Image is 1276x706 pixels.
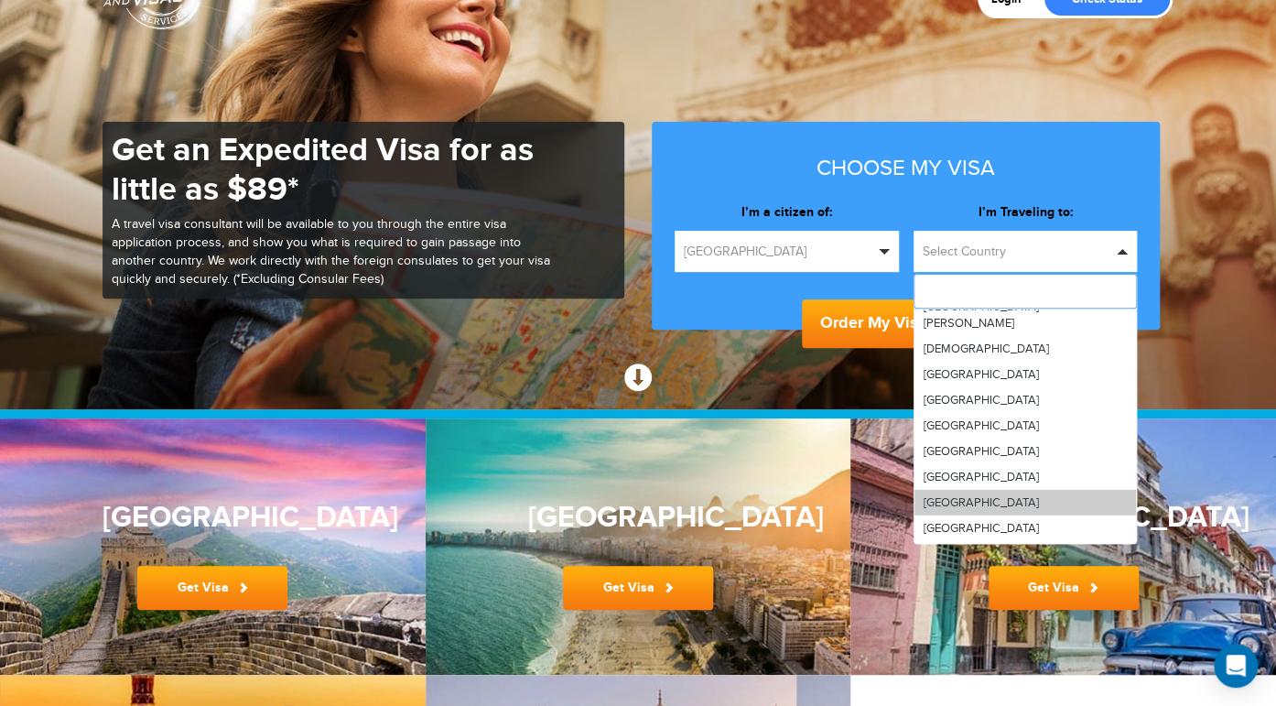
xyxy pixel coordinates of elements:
[684,243,873,261] span: [GEOGRAPHIC_DATA]
[924,521,1039,536] span: [GEOGRAPHIC_DATA]
[112,131,551,210] h1: Get an Expedited Visa for as little as $89*
[924,393,1039,407] span: [GEOGRAPHIC_DATA]
[675,203,899,222] label: I’m a citizen of:
[914,231,1138,272] button: Select Country
[989,566,1139,610] a: Get Visa
[802,299,1011,348] button: Order My Visa Now!
[1214,644,1258,688] div: Open Intercom Messenger
[675,231,899,272] button: [GEOGRAPHIC_DATA]
[914,203,1138,222] label: I’m Traveling to:
[924,367,1039,382] span: [GEOGRAPHIC_DATA]
[675,157,1137,180] h3: Choose my visa
[112,216,551,289] p: A travel visa consultant will be available to you through the entire visa application process, an...
[924,418,1039,433] span: [GEOGRAPHIC_DATA]
[954,502,1173,534] h3: [GEOGRAPHIC_DATA]
[103,502,322,534] h3: [GEOGRAPHIC_DATA]
[924,470,1039,484] span: [GEOGRAPHIC_DATA]
[924,299,1039,331] span: [GEOGRAPHIC_DATA][PERSON_NAME]
[528,502,748,534] h3: [GEOGRAPHIC_DATA]
[924,444,1039,459] span: [GEOGRAPHIC_DATA]
[924,342,1049,356] span: [DEMOGRAPHIC_DATA]
[924,495,1039,510] span: [GEOGRAPHIC_DATA]
[923,243,1112,261] span: Select Country
[137,566,287,610] a: Get Visa
[563,566,713,610] a: Get Visa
